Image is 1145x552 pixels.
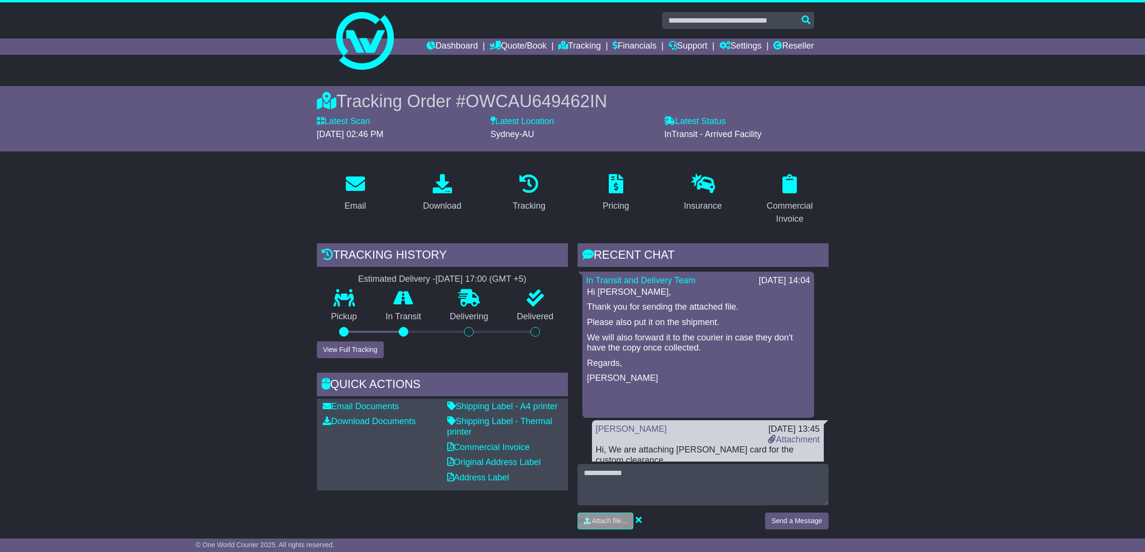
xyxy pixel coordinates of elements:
p: Pickup [317,312,372,322]
div: Estimated Delivery - [317,274,568,285]
p: We will also forward it to the courier in case they don't have the copy once collected. [587,333,809,353]
a: Download [416,171,467,216]
div: RECENT CHAT [578,243,829,269]
a: Shipping Label - A4 printer [447,401,558,411]
p: Hi [PERSON_NAME], [587,287,809,298]
span: Sydney-AU [491,129,534,139]
p: [PERSON_NAME] [587,373,809,384]
p: Delivering [436,312,503,322]
p: Please also put it on the shipment. [587,317,809,328]
span: [DATE] 02:46 PM [317,129,384,139]
a: Email [338,171,372,216]
button: Send a Message [765,513,828,529]
div: Quick Actions [317,373,568,399]
p: In Transit [371,312,436,322]
label: Latest Location [491,116,554,127]
div: Email [344,200,366,213]
a: Support [668,38,707,55]
a: Attachment [768,435,819,444]
div: [DATE] 14:04 [759,276,810,286]
p: Regards, [587,358,809,369]
a: Pricing [596,171,635,216]
a: [PERSON_NAME] [596,424,667,434]
div: [DATE] 17:00 (GMT +5) [436,274,527,285]
a: Dashboard [427,38,478,55]
p: Delivered [503,312,568,322]
div: Insurance [684,200,722,213]
div: Tracking Order # [317,91,829,112]
a: Download Documents [323,416,416,426]
a: Settings [719,38,762,55]
a: Shipping Label - Thermal printer [447,416,553,437]
div: Hi, We are attaching [PERSON_NAME] card for the custom clearance. [596,445,820,465]
div: [DATE] 13:45 [768,424,819,435]
a: Tracking [558,38,601,55]
a: In Transit and Delivery Team [586,276,696,285]
div: Commercial Invoice [757,200,822,226]
a: Commercial Invoice [751,171,829,229]
a: Address Label [447,473,509,482]
a: Commercial Invoice [447,442,530,452]
button: View Full Tracking [317,341,384,358]
p: Thank you for sending the attached file. [587,302,809,313]
label: Latest Status [664,116,726,127]
a: Tracking [506,171,552,216]
span: © One World Courier 2025. All rights reserved. [196,541,335,549]
a: Insurance [678,171,728,216]
div: Tracking history [317,243,568,269]
span: OWCAU649462IN [466,91,607,111]
div: Download [423,200,461,213]
a: Email Documents [323,401,399,411]
div: Pricing [603,200,629,213]
label: Latest Scan [317,116,370,127]
div: Tracking [513,200,545,213]
a: Reseller [773,38,814,55]
span: InTransit - Arrived Facility [664,129,761,139]
a: Financials [613,38,656,55]
a: Quote/Book [490,38,546,55]
a: Original Address Label [447,457,541,467]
